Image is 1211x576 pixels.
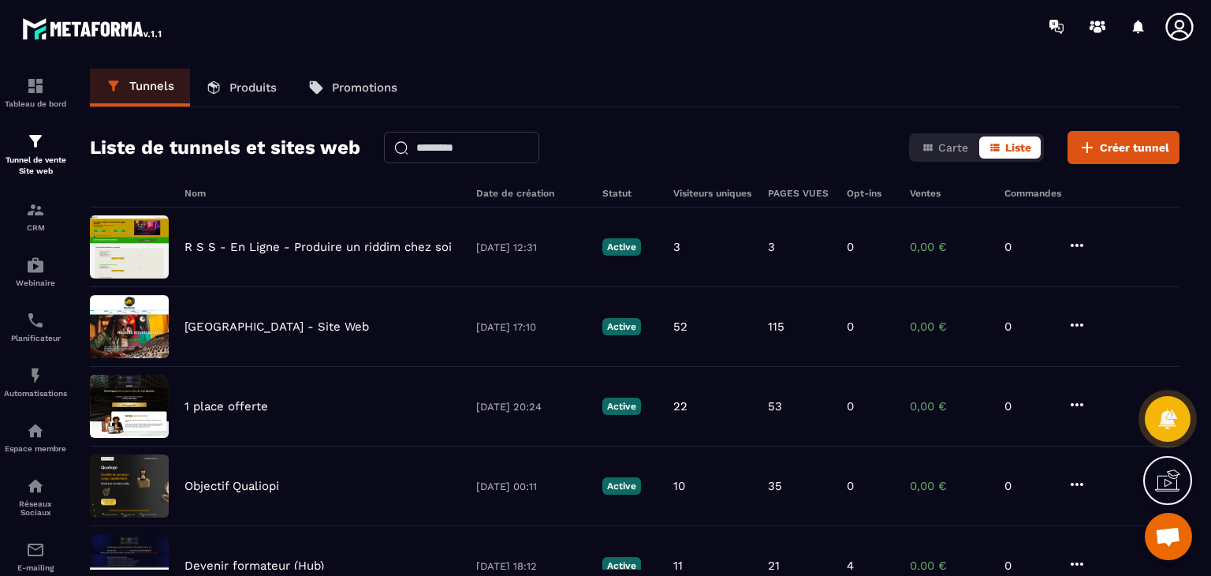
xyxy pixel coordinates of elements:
[26,540,45,559] img: email
[90,215,169,279] img: image
[768,559,780,573] p: 21
[1004,188,1061,199] h6: Commandes
[90,454,169,518] img: image
[768,479,782,493] p: 35
[847,320,854,334] p: 0
[847,559,854,573] p: 4
[476,188,587,199] h6: Date de création
[1004,240,1052,254] p: 0
[1004,559,1052,573] p: 0
[673,399,687,413] p: 22
[4,410,67,465] a: automationsautomationsEspace membre
[476,321,587,333] p: [DATE] 17:10
[293,69,413,107] a: Promotions
[847,188,894,199] h6: Opt-ins
[476,241,587,253] p: [DATE] 12:31
[476,560,587,572] p: [DATE] 18:12
[910,559,989,573] p: 0,00 €
[602,188,658,199] h6: Statut
[476,481,587,492] p: [DATE] 00:11
[602,557,641,574] p: Active
[602,318,641,335] p: Active
[90,295,169,358] img: image
[768,320,784,334] p: 115
[673,479,685,493] p: 10
[229,80,277,95] p: Produits
[602,238,641,256] p: Active
[910,320,989,334] p: 0,00 €
[4,155,67,177] p: Tunnel de vente Site web
[673,320,687,334] p: 52
[129,79,174,93] p: Tunnels
[4,465,67,529] a: social-networksocial-networkRéseaux Sociaux
[184,479,279,493] p: Objectif Qualiopi
[1068,131,1179,164] button: Créer tunnel
[768,240,775,254] p: 3
[4,499,67,517] p: Réseaux Sociaux
[602,477,641,495] p: Active
[673,559,683,573] p: 11
[673,240,680,254] p: 3
[4,120,67,189] a: formationformationTunnel de vente Site web
[910,188,989,199] h6: Ventes
[90,132,360,163] h2: Liste de tunnels et sites web
[4,189,67,244] a: formationformationCRM
[673,188,752,199] h6: Visiteurs uniques
[4,223,67,232] p: CRM
[847,399,854,413] p: 0
[4,334,67,342] p: Planificateur
[4,279,67,287] p: Webinaire
[910,479,989,493] p: 0,00 €
[26,421,45,440] img: automations
[1004,479,1052,493] p: 0
[979,137,1041,159] button: Liste
[938,141,968,154] span: Carte
[22,14,164,43] img: logo
[768,188,831,199] h6: PAGES VUES
[26,77,45,95] img: formation
[1145,513,1192,560] div: Ouvrir le chat
[1004,399,1052,413] p: 0
[26,477,45,496] img: social-network
[4,99,67,108] p: Tableau de bord
[4,354,67,410] a: automationsautomationsAutomatisations
[1004,320,1052,334] p: 0
[847,479,854,493] p: 0
[184,240,452,254] p: R S S - En Ligne - Produire un riddim chez soi
[476,401,587,413] p: [DATE] 20:24
[26,256,45,275] img: automations
[1100,140,1169,155] span: Créer tunnel
[768,399,782,413] p: 53
[26,366,45,385] img: automations
[4,389,67,398] p: Automatisations
[4,299,67,354] a: schedulerschedulerPlanificateur
[912,137,978,159] button: Carte
[184,188,460,199] h6: Nom
[4,244,67,299] a: automationsautomationsWebinaire
[4,563,67,572] p: E-mailing
[26,311,45,330] img: scheduler
[26,200,45,219] img: formation
[847,240,854,254] p: 0
[602,398,641,415] p: Active
[90,375,169,438] img: image
[184,399,268,413] p: 1 place offerte
[332,80,397,95] p: Promotions
[184,559,324,573] p: Devenir formateur (Hub)
[90,69,190,107] a: Tunnels
[26,132,45,151] img: formation
[910,399,989,413] p: 0,00 €
[4,444,67,453] p: Espace membre
[184,320,369,334] p: [GEOGRAPHIC_DATA] - Site Web
[4,65,67,120] a: formationformationTableau de bord
[1005,141,1031,154] span: Liste
[190,69,293,107] a: Produits
[910,240,989,254] p: 0,00 €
